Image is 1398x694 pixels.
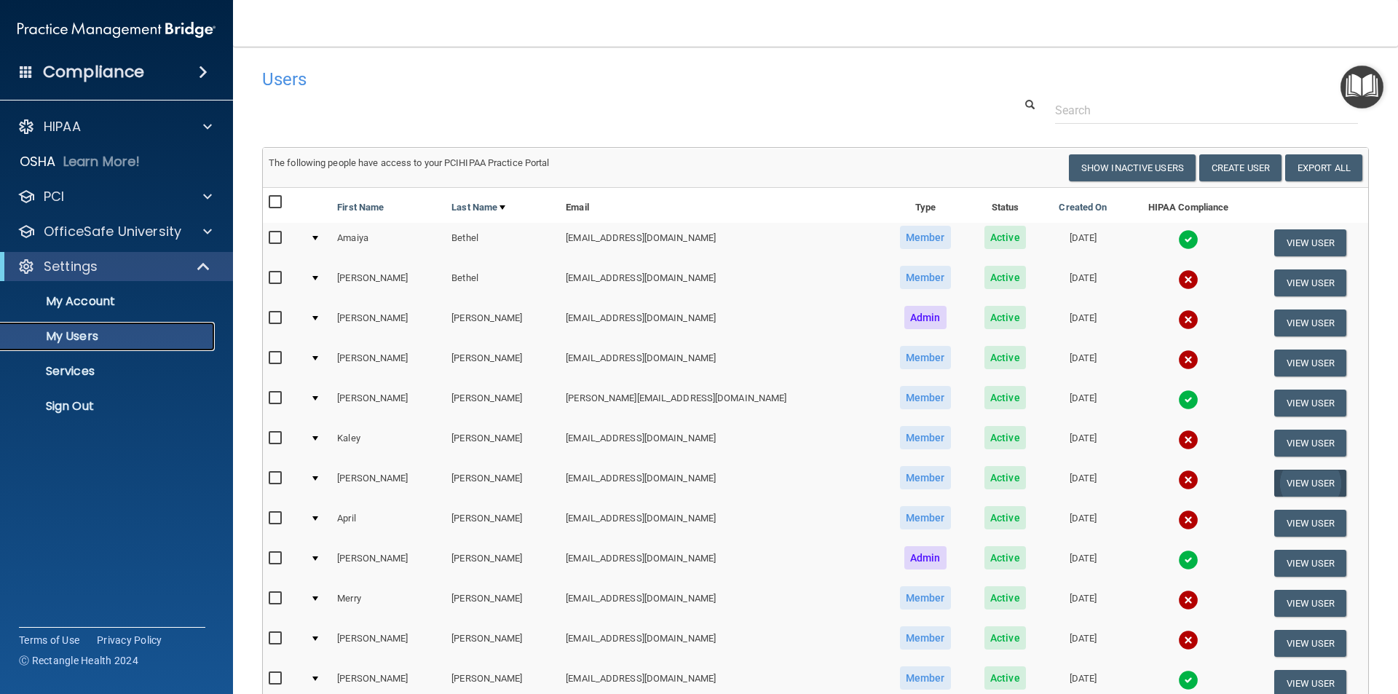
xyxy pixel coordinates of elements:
[331,503,446,543] td: April
[560,583,882,623] td: [EMAIL_ADDRESS][DOMAIN_NAME]
[9,364,208,379] p: Services
[446,503,560,543] td: [PERSON_NAME]
[904,306,947,329] span: Admin
[446,303,560,343] td: [PERSON_NAME]
[20,153,56,170] p: OSHA
[1178,590,1198,610] img: cross.ca9f0e7f.svg
[44,118,81,135] p: HIPAA
[331,543,446,583] td: [PERSON_NAME]
[1274,229,1346,256] button: View User
[904,546,947,569] span: Admin
[560,188,882,223] th: Email
[1274,510,1346,537] button: View User
[1274,350,1346,376] button: View User
[560,303,882,343] td: [EMAIL_ADDRESS][DOMAIN_NAME]
[269,157,550,168] span: The following people have access to your PCIHIPAA Practice Portal
[331,423,446,463] td: Kaley
[44,188,64,205] p: PCI
[262,70,899,89] h4: Users
[560,463,882,503] td: [EMAIL_ADDRESS][DOMAIN_NAME]
[900,266,951,289] span: Member
[900,426,951,449] span: Member
[331,303,446,343] td: [PERSON_NAME]
[1178,550,1198,570] img: tick.e7d51cea.svg
[1124,188,1252,223] th: HIPAA Compliance
[1042,503,1125,543] td: [DATE]
[44,258,98,275] p: Settings
[331,343,446,383] td: [PERSON_NAME]
[984,506,1026,529] span: Active
[900,466,951,489] span: Member
[1274,309,1346,336] button: View User
[1042,383,1125,423] td: [DATE]
[17,118,212,135] a: HIPAA
[1055,97,1358,124] input: Search
[331,583,446,623] td: Merry
[984,346,1026,369] span: Active
[1042,583,1125,623] td: [DATE]
[337,199,384,216] a: First Name
[44,223,181,240] p: OfficeSafe University
[1274,550,1346,577] button: View User
[1178,670,1198,690] img: tick.e7d51cea.svg
[984,546,1026,569] span: Active
[984,626,1026,650] span: Active
[560,543,882,583] td: [EMAIL_ADDRESS][DOMAIN_NAME]
[446,223,560,263] td: Bethel
[17,188,212,205] a: PCI
[63,153,141,170] p: Learn More!
[984,466,1026,489] span: Active
[560,263,882,303] td: [EMAIL_ADDRESS][DOMAIN_NAME]
[17,258,211,275] a: Settings
[984,586,1026,610] span: Active
[446,383,560,423] td: [PERSON_NAME]
[331,263,446,303] td: [PERSON_NAME]
[1178,309,1198,330] img: cross.ca9f0e7f.svg
[900,586,951,610] span: Member
[900,666,951,690] span: Member
[984,226,1026,249] span: Active
[1042,263,1125,303] td: [DATE]
[1178,630,1198,650] img: cross.ca9f0e7f.svg
[1199,154,1281,181] button: Create User
[1042,223,1125,263] td: [DATE]
[900,386,951,409] span: Member
[446,543,560,583] td: [PERSON_NAME]
[1178,470,1198,490] img: cross.ca9f0e7f.svg
[1274,269,1346,296] button: View User
[1178,269,1198,290] img: cross.ca9f0e7f.svg
[560,503,882,543] td: [EMAIL_ADDRESS][DOMAIN_NAME]
[17,223,212,240] a: OfficeSafe University
[900,226,951,249] span: Member
[882,188,968,223] th: Type
[1042,303,1125,343] td: [DATE]
[331,463,446,503] td: [PERSON_NAME]
[446,623,560,663] td: [PERSON_NAME]
[1274,430,1346,457] button: View User
[1178,350,1198,370] img: cross.ca9f0e7f.svg
[331,383,446,423] td: [PERSON_NAME]
[900,346,951,369] span: Member
[1274,590,1346,617] button: View User
[984,266,1026,289] span: Active
[451,199,505,216] a: Last Name
[446,463,560,503] td: [PERSON_NAME]
[17,15,216,44] img: PMB logo
[560,623,882,663] td: [EMAIL_ADDRESS][DOMAIN_NAME]
[560,383,882,423] td: [PERSON_NAME][EMAIL_ADDRESS][DOMAIN_NAME]
[1042,623,1125,663] td: [DATE]
[984,666,1026,690] span: Active
[1274,390,1346,417] button: View User
[984,426,1026,449] span: Active
[984,386,1026,409] span: Active
[900,626,951,650] span: Member
[984,306,1026,329] span: Active
[446,263,560,303] td: Bethel
[43,62,144,82] h4: Compliance
[446,343,560,383] td: [PERSON_NAME]
[560,423,882,463] td: [EMAIL_ADDRESS][DOMAIN_NAME]
[1274,630,1346,657] button: View User
[97,633,162,647] a: Privacy Policy
[560,343,882,383] td: [EMAIL_ADDRESS][DOMAIN_NAME]
[1069,154,1196,181] button: Show Inactive Users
